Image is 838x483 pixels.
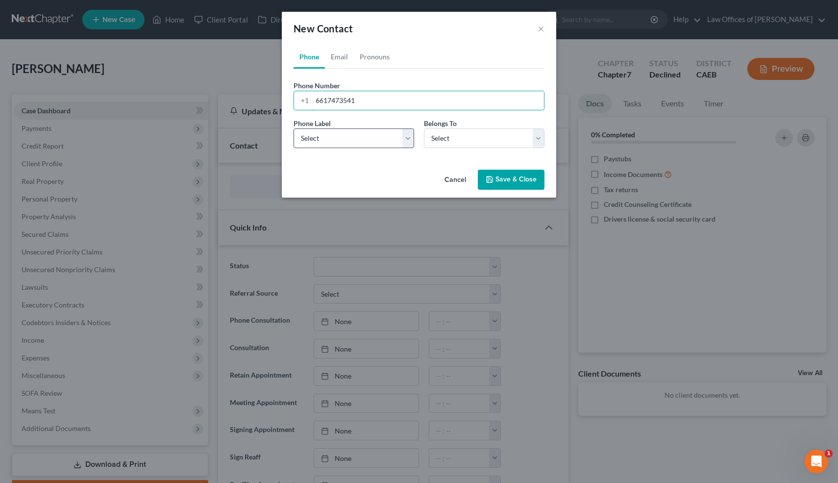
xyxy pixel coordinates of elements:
a: Phone [294,45,325,69]
span: Phone Number [294,81,340,90]
iframe: Intercom live chat [805,450,828,473]
input: ###-###-#### [312,91,544,110]
span: New Contact [294,23,353,34]
div: +1 [294,91,312,110]
span: 1 [825,450,833,458]
span: Phone Label [294,119,331,127]
button: × [538,23,544,34]
button: Cancel [437,171,474,190]
span: Belongs To [424,119,457,127]
button: Save & Close [478,170,544,190]
a: Email [325,45,354,69]
a: Pronouns [354,45,395,69]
